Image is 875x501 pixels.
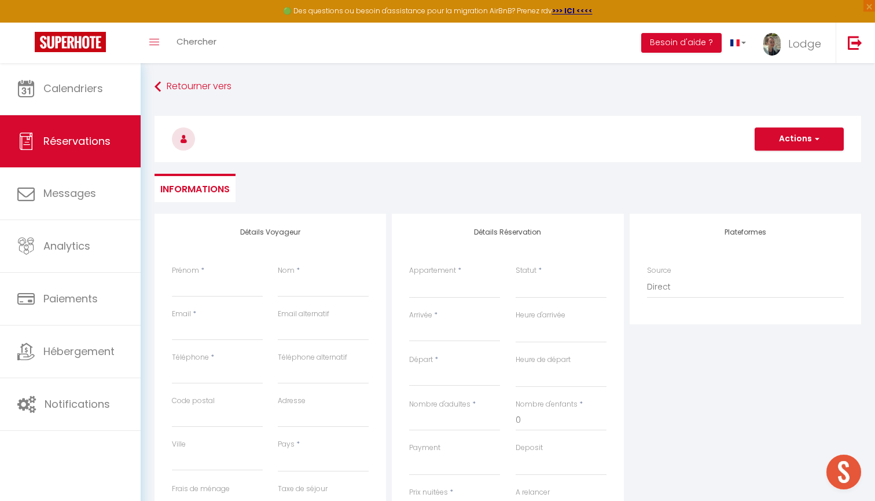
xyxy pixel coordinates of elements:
label: Email alternatif [278,309,329,320]
h4: Plateformes [647,228,844,236]
label: Deposit [516,443,543,454]
label: Nombre d'enfants [516,399,578,410]
label: Téléphone alternatif [278,352,347,363]
label: Heure d'arrivée [516,310,565,321]
label: Email [172,309,191,320]
img: Super Booking [35,32,106,52]
span: Notifications [45,397,110,411]
label: Départ [409,354,433,365]
span: Hébergement [43,344,115,359]
button: Actions [755,127,844,151]
img: ... [763,33,781,56]
h4: Détails Voyageur [172,228,369,236]
label: Pays [278,439,295,450]
span: Paiements [43,291,98,306]
label: Appartement [409,265,456,276]
label: Nom [278,265,295,276]
h4: Détails Réservation [409,228,606,236]
label: A relancer [516,487,550,498]
li: Informations [155,174,236,202]
label: Code postal [172,396,215,407]
a: Chercher [168,23,225,63]
img: logout [848,35,862,50]
span: Lodge [788,36,821,51]
a: >>> ICI <<<< [552,6,593,16]
span: Messages [43,186,96,200]
a: Retourner vers [155,76,861,97]
div: Ouvrir le chat [826,455,861,489]
span: Calendriers [43,81,103,96]
a: ... Lodge [755,23,836,63]
label: Source [647,265,671,276]
label: Taxe de séjour [278,484,328,495]
label: Téléphone [172,352,209,363]
span: Réservations [43,134,111,148]
label: Nombre d'adultes [409,399,470,410]
label: Prénom [172,265,199,276]
span: Analytics [43,239,90,253]
label: Statut [516,265,536,276]
label: Frais de ménage [172,484,230,495]
label: Arrivée [409,310,432,321]
label: Adresse [278,396,306,407]
label: Payment [409,443,440,454]
label: Heure de départ [516,354,571,365]
button: Besoin d'aide ? [641,33,722,53]
span: Chercher [177,35,216,47]
label: Prix nuitées [409,487,448,498]
label: Ville [172,439,186,450]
